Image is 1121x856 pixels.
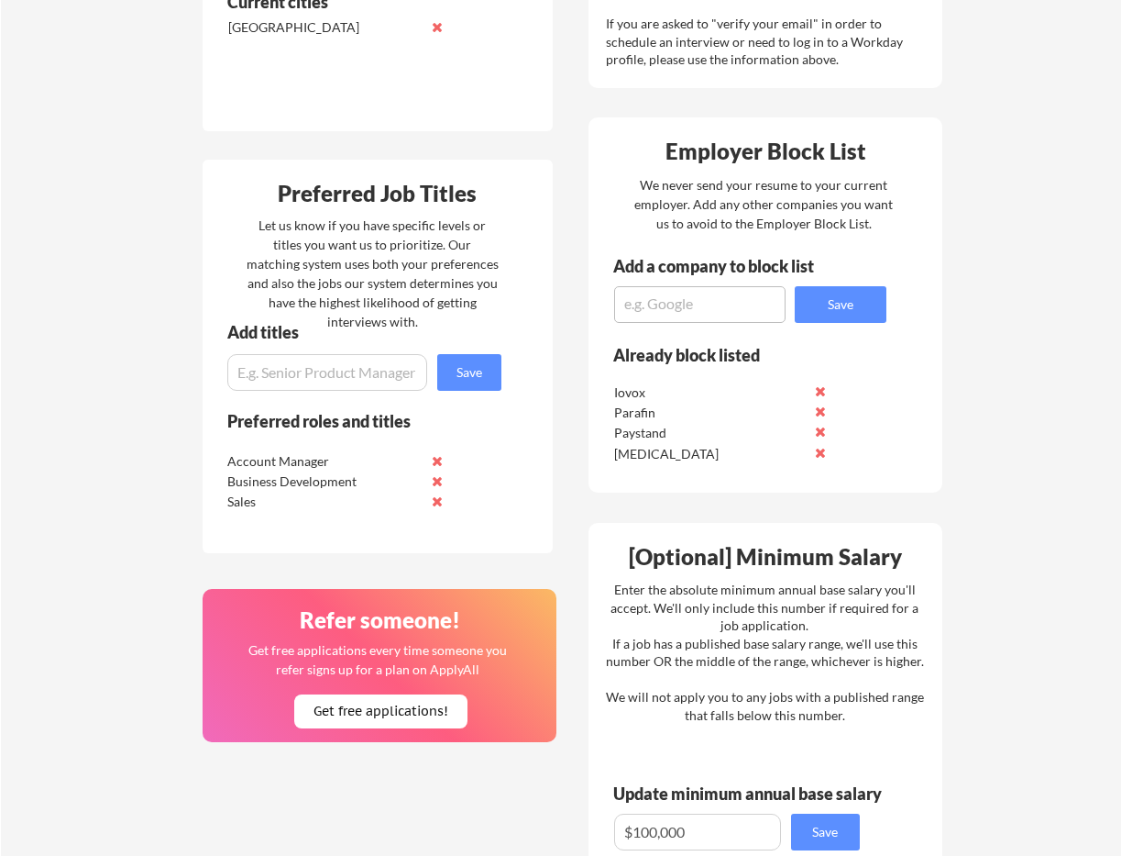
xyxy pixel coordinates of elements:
div: Account Manager [227,452,421,471]
input: E.g. Senior Product Manager [227,354,427,391]
div: [MEDICAL_DATA] [614,445,808,463]
div: Update minimum annual base salary [613,785,888,802]
div: [GEOGRAPHIC_DATA] [228,18,422,37]
div: Add a company to block list [613,258,842,274]
div: Paystand [614,424,808,442]
div: Preferred roles and titles [227,413,477,429]
div: Add titles [227,324,486,340]
button: Save [791,814,860,850]
div: Business Development [227,472,421,491]
div: [Optional] Minimum Salary [595,546,936,568]
div: We never send your resume to your current employer. Add any other companies you want us to avoid ... [633,175,895,233]
div: Already block listed [613,347,862,363]
div: Employer Block List [596,140,937,162]
div: Refer someone! [210,609,551,631]
div: Sales [227,493,421,511]
input: E.g. $100,000 [614,814,781,850]
button: Save [437,354,501,391]
button: Get free applications! [294,695,467,728]
div: Let us know if you have specific levels or titles you want us to prioritize. Our matching system ... [247,216,499,331]
div: Parafin [614,404,808,422]
div: Preferred Job Titles [207,183,548,205]
div: Enter the absolute minimum annual base salary you'll accept. We'll only include this number if re... [606,581,924,725]
div: Get free applications every time someone you refer signs up for a plan on ApplyAll [247,640,509,679]
div: Iovox [614,384,808,402]
button: Save [795,286,886,323]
